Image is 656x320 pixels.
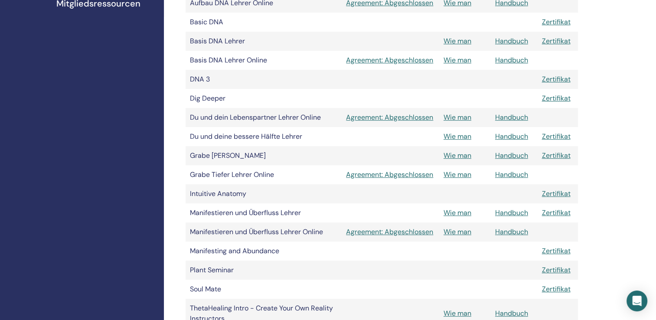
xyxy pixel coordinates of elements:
a: Agreement: Abgeschlossen [346,55,435,65]
td: Manifesting and Abundance [186,242,342,261]
td: Plant Seminar [186,261,342,280]
a: Handbuch [495,132,528,141]
a: Handbuch [495,208,528,217]
a: Zertifikat [542,265,570,274]
a: Zertifikat [542,208,570,217]
a: Agreement: Abgeschlossen [346,112,435,123]
td: Basis DNA Lehrer [186,32,342,51]
a: Zertifikat [542,246,570,255]
a: Zertifikat [542,151,570,160]
td: DNA 3 [186,70,342,89]
td: Manifestieren und Überfluss Lehrer [186,203,342,222]
a: Handbuch [495,227,528,236]
a: Wie man [444,170,471,179]
a: Zertifikat [542,189,570,198]
a: Zertifikat [542,36,570,46]
td: Basis DNA Lehrer Online [186,51,342,70]
a: Handbuch [495,113,528,122]
a: Zertifikat [542,75,570,84]
a: Handbuch [495,151,528,160]
a: Zertifikat [542,284,570,294]
td: Basic DNA [186,13,342,32]
td: Du und dein Lebenspartner Lehrer Online [186,108,342,127]
a: Wie man [444,36,471,46]
a: Wie man [444,309,471,318]
a: Handbuch [495,56,528,65]
a: Wie man [444,132,471,141]
a: Wie man [444,227,471,236]
a: Zertifikat [542,17,570,26]
a: Agreement: Abgeschlossen [346,227,435,237]
a: Handbuch [495,309,528,318]
td: Grabe Tiefer Lehrer Online [186,165,342,184]
td: Intuitive Anatomy [186,184,342,203]
a: Agreement: Abgeschlossen [346,170,435,180]
a: Wie man [444,113,471,122]
div: Open Intercom Messenger [627,291,647,311]
a: Zertifikat [542,132,570,141]
td: Manifestieren und Überfluss Lehrer Online [186,222,342,242]
a: Zertifikat [542,94,570,103]
a: Wie man [444,56,471,65]
a: Wie man [444,208,471,217]
a: Wie man [444,151,471,160]
td: Dig Deeper [186,89,342,108]
td: Soul Mate [186,280,342,299]
td: Grabe [PERSON_NAME] [186,146,342,165]
td: Du und deine bessere Hälfte Lehrer [186,127,342,146]
a: Handbuch [495,36,528,46]
a: Handbuch [495,170,528,179]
